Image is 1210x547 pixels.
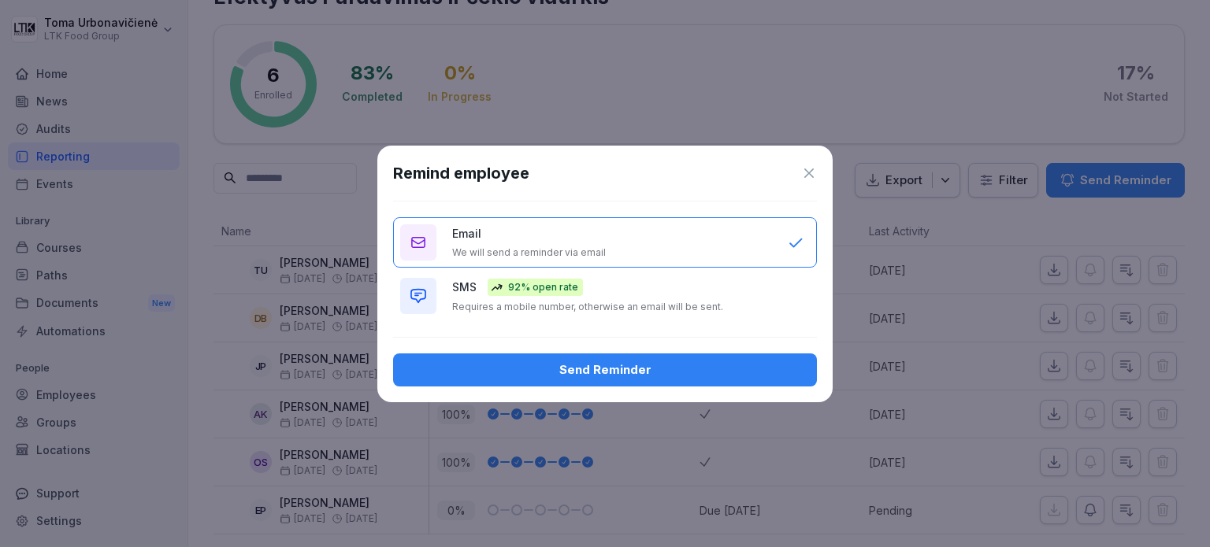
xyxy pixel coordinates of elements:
[452,225,481,242] p: Email
[508,280,578,294] p: 92% open rate
[393,353,817,386] button: Send Reminder
[452,301,723,313] p: Requires a mobile number, otherwise an email will be sent.
[452,246,606,259] p: We will send a reminder via email
[452,279,477,295] p: SMS
[406,361,804,379] div: Send Reminder
[393,161,529,185] h1: Remind employee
